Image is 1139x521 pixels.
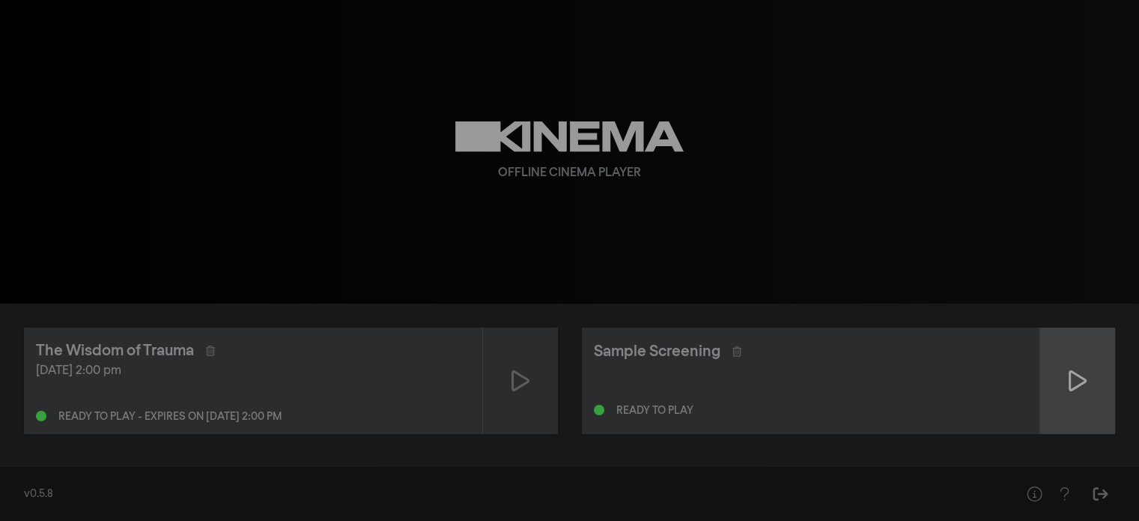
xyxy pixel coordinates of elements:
div: Sample Screening [594,340,720,363]
div: The Wisdom of Trauma [36,340,194,362]
div: Offline Cinema Player [498,164,641,182]
div: [DATE] 2:00 pm [36,362,470,380]
button: Help [1019,479,1049,509]
div: Ready to play [616,406,693,416]
button: Help [1049,479,1079,509]
div: v0.5.8 [24,487,989,502]
div: Ready to play - expires on [DATE] 2:00 pm [58,412,282,422]
button: Sign Out [1085,479,1115,509]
